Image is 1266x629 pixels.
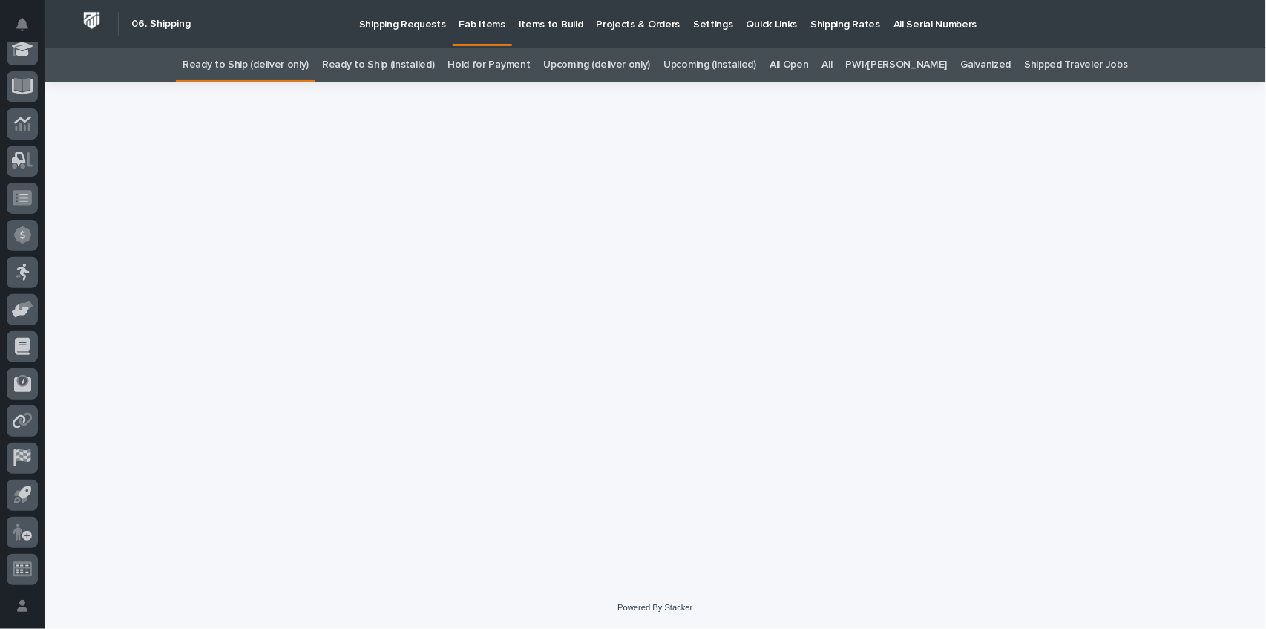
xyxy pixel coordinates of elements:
[7,9,38,40] button: Notifications
[770,48,809,82] a: All Open
[617,603,692,612] a: Powered By Stacker
[78,7,105,34] img: Workspace Logo
[961,48,1011,82] a: Galvanized
[322,48,434,82] a: Ready to Ship (installed)
[448,48,531,82] a: Hold for Payment
[846,48,948,82] a: PWI/[PERSON_NAME]
[822,48,833,82] a: All
[663,48,756,82] a: Upcoming (installed)
[544,48,651,82] a: Upcoming (deliver only)
[19,18,38,42] div: Notifications
[131,18,191,30] h2: 06. Shipping
[183,48,309,82] a: Ready to Ship (deliver only)
[1025,48,1129,82] a: Shipped Traveler Jobs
